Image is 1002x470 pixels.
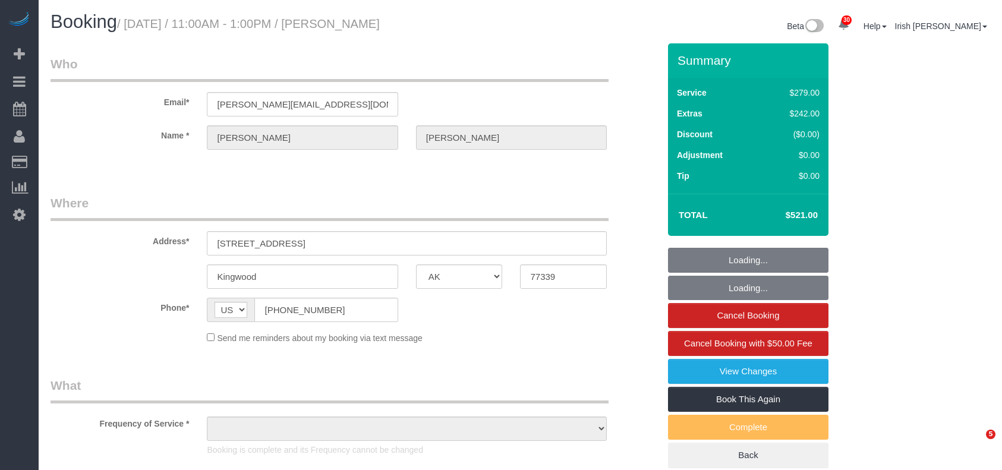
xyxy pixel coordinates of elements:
[764,108,820,119] div: $242.00
[668,359,828,384] a: View Changes
[677,108,702,119] label: Extras
[764,87,820,99] div: $279.00
[787,21,824,31] a: Beta
[668,331,828,356] a: Cancel Booking with $50.00 Fee
[668,387,828,412] a: Book This Again
[764,149,820,161] div: $0.00
[416,125,607,150] input: Last Name*
[217,333,423,343] span: Send me reminders about my booking via text message
[42,92,198,108] label: Email*
[668,443,828,468] a: Back
[117,17,380,30] small: / [DATE] / 11:00AM - 1:00PM / [PERSON_NAME]
[51,55,609,82] legend: Who
[678,53,823,67] h3: Summary
[7,12,31,29] img: Automaid Logo
[51,377,609,403] legend: What
[677,128,713,140] label: Discount
[42,125,198,141] label: Name *
[207,444,607,456] p: Booking is complete and its Frequency cannot be changed
[207,92,398,116] input: Email*
[679,210,708,220] strong: Total
[764,170,820,182] div: $0.00
[42,298,198,314] label: Phone*
[895,21,987,31] a: Irish [PERSON_NAME]
[520,264,607,289] input: Zip Code*
[207,125,398,150] input: First Name*
[764,128,820,140] div: ($0.00)
[677,170,689,182] label: Tip
[42,231,198,247] label: Address*
[51,194,609,221] legend: Where
[986,430,995,439] span: 5
[668,303,828,328] a: Cancel Booking
[750,210,818,220] h4: $521.00
[51,11,117,32] span: Booking
[842,15,852,25] span: 30
[42,414,198,430] label: Frequency of Service *
[684,338,812,348] span: Cancel Booking with $50.00 Fee
[677,87,707,99] label: Service
[677,149,723,161] label: Adjustment
[207,264,398,289] input: City*
[832,12,855,38] a: 30
[804,19,824,34] img: New interface
[254,298,398,322] input: Phone*
[962,430,990,458] iframe: Intercom live chat
[864,21,887,31] a: Help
